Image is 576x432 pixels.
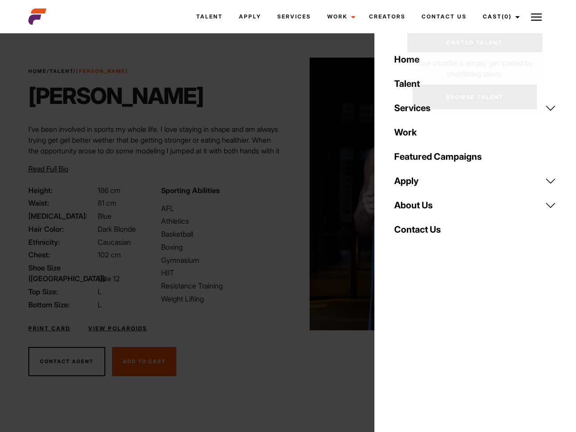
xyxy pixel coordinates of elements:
[407,52,542,79] p: Your shortlist is empty, get started by shortlisting talent.
[28,347,105,377] button: Contact Agent
[531,12,542,22] img: Burger icon
[88,324,147,333] a: View Polaroids
[389,193,562,217] a: About Us
[98,211,112,220] span: Blue
[76,68,128,74] strong: [PERSON_NAME]
[28,185,96,196] span: Height:
[28,237,96,247] span: Ethnicity:
[414,4,475,29] a: Contact Us
[389,169,562,193] a: Apply
[161,203,283,214] li: AFL
[161,242,283,252] li: Boxing
[98,250,121,259] span: 102 cm
[112,347,176,377] button: Add To Cast
[161,216,283,226] li: Athletics
[49,68,73,74] a: Talent
[28,211,96,221] span: [MEDICAL_DATA]:
[28,198,96,208] span: Waist:
[188,4,231,29] a: Talent
[123,358,166,364] span: Add To Cast
[389,120,562,144] a: Work
[98,300,102,309] span: L
[389,47,562,72] a: Home
[28,324,70,333] a: Print Card
[161,229,283,239] li: Basketball
[361,4,414,29] a: Creators
[319,4,361,29] a: Work
[28,249,96,260] span: Chest:
[231,4,269,29] a: Apply
[28,67,128,75] span: / /
[28,224,96,234] span: Hair Color:
[161,186,220,195] strong: Sporting Abilities
[475,4,525,29] a: Cast(0)
[98,287,102,296] span: L
[28,82,203,109] h1: [PERSON_NAME]
[28,68,47,74] a: Home
[98,186,121,195] span: 186 cm
[28,163,68,174] button: Read Full Bio
[161,255,283,265] li: Gymnasium
[28,164,68,173] span: Read Full Bio
[161,293,283,304] li: Weight Lifting
[28,8,46,26] img: cropped-aefm-brand-fav-22-square.png
[98,274,120,283] span: Size 12
[389,96,562,120] a: Services
[28,286,96,297] span: Top Size:
[413,85,537,109] a: Browse Talent
[407,33,542,52] a: Casted Talent
[28,262,96,284] span: Shoe Size ([GEOGRAPHIC_DATA]):
[28,124,283,199] p: I’ve been involved in sports my whole life. I love staying in shape and am always trying get get ...
[98,238,131,247] span: Caucasian
[389,144,562,169] a: Featured Campaigns
[98,225,136,234] span: Dark Blonde
[161,267,283,278] li: HIIT
[161,280,283,291] li: Resistance Training
[98,198,117,207] span: 81 cm
[389,217,562,242] a: Contact Us
[389,72,562,96] a: Talent
[28,299,96,310] span: Bottom Size:
[502,13,512,20] span: (0)
[269,4,319,29] a: Services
